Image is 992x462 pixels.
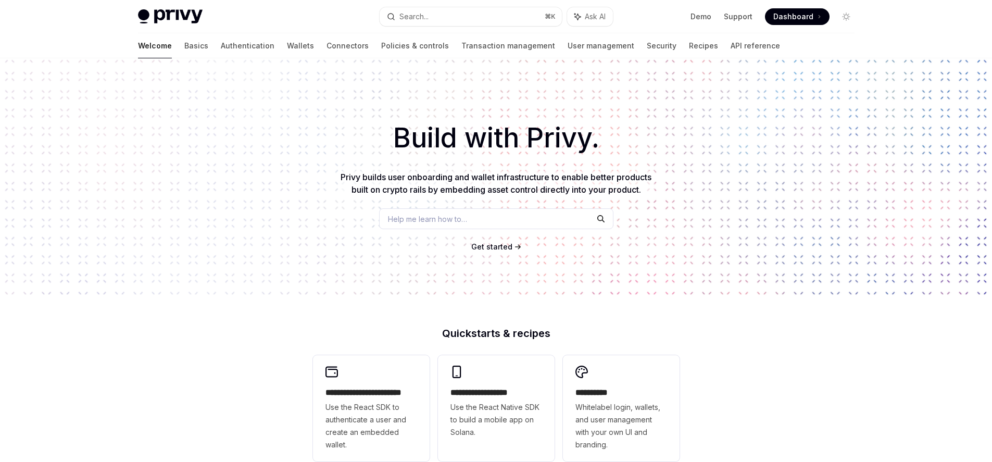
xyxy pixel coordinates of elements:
span: ⌘ K [545,13,556,21]
div: Search... [399,10,429,23]
span: Help me learn how to… [388,214,467,224]
span: Get started [471,242,512,251]
a: Authentication [221,33,274,58]
a: Support [724,11,752,22]
span: Ask AI [585,11,606,22]
a: Policies & controls [381,33,449,58]
a: **** **** **** ***Use the React Native SDK to build a mobile app on Solana. [438,355,555,461]
img: light logo [138,9,203,24]
button: Ask AI [567,7,613,26]
h1: Build with Privy. [17,118,975,158]
span: Privy builds user onboarding and wallet infrastructure to enable better products built on crypto ... [341,172,651,195]
a: Basics [184,33,208,58]
a: Get started [471,242,512,252]
a: Transaction management [461,33,555,58]
span: Whitelabel login, wallets, and user management with your own UI and branding. [575,401,667,451]
a: Wallets [287,33,314,58]
a: Welcome [138,33,172,58]
a: Dashboard [765,8,830,25]
span: Use the React SDK to authenticate a user and create an embedded wallet. [325,401,417,451]
a: **** *****Whitelabel login, wallets, and user management with your own UI and branding. [563,355,680,461]
a: Connectors [327,33,369,58]
span: Dashboard [773,11,813,22]
a: User management [568,33,634,58]
a: Recipes [689,33,718,58]
button: Search...⌘K [380,7,562,26]
span: Use the React Native SDK to build a mobile app on Solana. [450,401,542,439]
a: Security [647,33,676,58]
button: Toggle dark mode [838,8,855,25]
h2: Quickstarts & recipes [313,328,680,339]
a: API reference [731,33,780,58]
a: Demo [690,11,711,22]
